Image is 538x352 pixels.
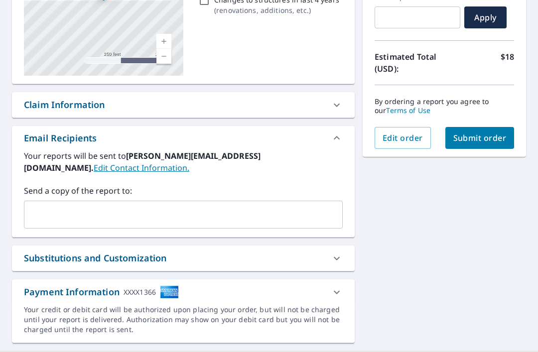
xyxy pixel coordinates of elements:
[12,279,355,305] div: Payment InformationXXXX1366cardImage
[24,185,343,197] label: Send a copy of the report to:
[12,92,355,117] div: Claim Information
[12,126,355,150] div: Email Recipients
[214,5,339,15] p: ( renovations, additions, etc. )
[375,97,514,115] p: By ordering a report you agree to our
[156,49,171,64] a: Current Level 17, Zoom Out
[24,150,343,174] label: Your reports will be sent to
[375,127,431,149] button: Edit order
[453,132,507,143] span: Submit order
[24,251,167,265] div: Substitutions and Customization
[445,127,515,149] button: Submit order
[383,132,423,143] span: Edit order
[472,12,499,23] span: Apply
[464,6,507,28] button: Apply
[386,106,430,115] a: Terms of Use
[94,162,189,173] a: EditContactInfo
[156,34,171,49] a: Current Level 17, Zoom In
[24,131,97,145] div: Email Recipients
[24,98,105,112] div: Claim Information
[160,285,179,299] img: cardImage
[24,150,261,173] b: [PERSON_NAME][EMAIL_ADDRESS][DOMAIN_NAME].
[124,285,156,299] div: XXXX1366
[12,245,355,271] div: Substitutions and Customization
[501,51,514,75] p: $18
[24,305,343,335] div: Your credit or debit card will be authorized upon placing your order, but will not be charged unt...
[24,285,179,299] div: Payment Information
[375,51,444,75] p: Estimated Total (USD):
